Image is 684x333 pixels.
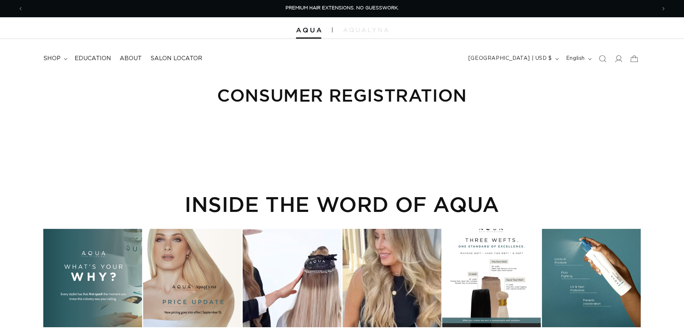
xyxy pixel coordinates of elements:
[566,55,585,62] span: English
[115,50,146,67] a: About
[296,28,321,33] img: Aqua Hair Extensions
[243,229,341,328] div: Instagram post opens in a popup
[562,52,595,66] button: English
[464,52,562,66] button: [GEOGRAPHIC_DATA] | USD $
[143,229,242,328] div: Instagram post opens in a popup
[70,50,115,67] a: Education
[442,229,541,328] div: Instagram post opens in a popup
[343,229,441,328] div: Instagram post opens in a popup
[343,28,388,32] img: aqualyna.com
[13,2,28,15] button: Previous announcement
[43,84,641,106] h1: Consumer Registration
[39,50,70,67] summary: shop
[146,50,207,67] a: Salon Locator
[286,6,399,10] span: PREMIUM HAIR EXTENSIONS. NO GUESSWORK.
[595,51,610,67] summary: Search
[468,55,552,62] span: [GEOGRAPHIC_DATA] | USD $
[542,229,641,328] div: Instagram post opens in a popup
[43,55,61,62] span: shop
[43,192,641,216] h2: INSIDE THE WORD OF AQUA
[120,55,142,62] span: About
[656,2,671,15] button: Next announcement
[43,229,142,328] div: Instagram post opens in a popup
[150,55,202,62] span: Salon Locator
[75,55,111,62] span: Education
